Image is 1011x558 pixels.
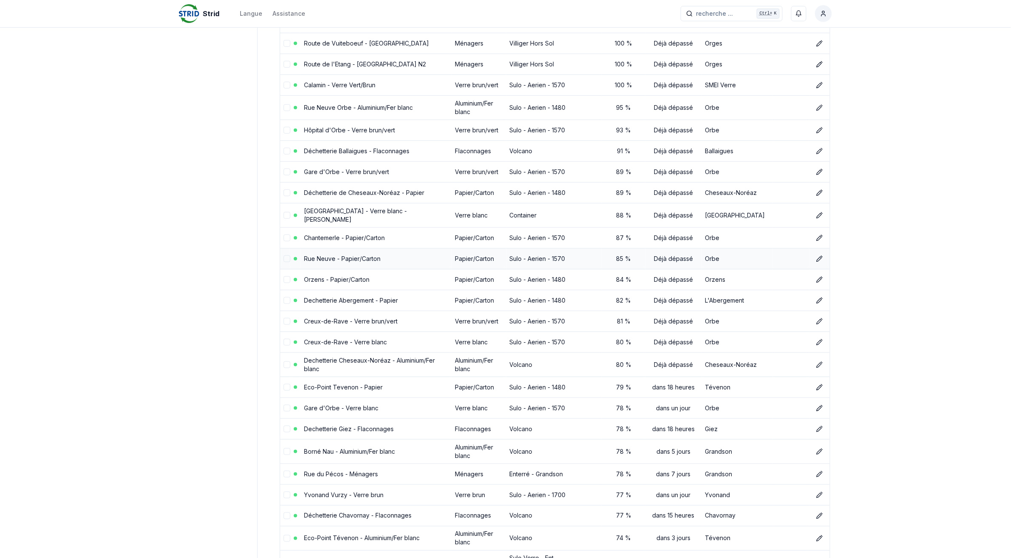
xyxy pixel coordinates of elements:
td: Ménagers [452,54,506,74]
td: Sulo - Aerien - 1480 [506,182,602,203]
td: Ménagers [452,33,506,54]
button: select-row [284,40,290,47]
div: Déjà dépassé [649,234,699,242]
td: Cheseaux-Noréaz [702,182,772,203]
td: [GEOGRAPHIC_DATA] [702,203,772,227]
td: Flaconnages [452,140,506,161]
div: 95 % [605,103,642,112]
button: select-row [284,127,290,134]
a: Creux-de-Rave - Verre brun/vert [304,318,398,325]
div: 89 % [605,189,642,197]
a: Hôpital d'Orbe - Verre brun/vert [304,126,395,134]
a: Chantemerle - Papier/Carton [304,234,385,241]
div: Langue [240,9,262,18]
td: Papier/Carton [452,290,506,311]
td: Orbe [702,311,772,332]
div: Déjà dépassé [649,255,699,263]
button: select-row [284,235,290,241]
a: Gare d'Orbe - Verre brun/vert [304,168,389,175]
div: dans un jour [649,404,699,412]
td: Yvonand [702,484,772,505]
td: Sulo - Aerien - 1570 [506,398,602,418]
img: Strid Logo [179,3,199,24]
div: Déjà dépassé [649,189,699,197]
div: 93 % [605,126,642,134]
div: 78 % [605,447,642,456]
td: Sulo - Aerien - 1700 [506,484,602,505]
button: select-row [284,384,290,391]
td: Aluminium/Fer blanc [452,352,506,377]
td: Papier/Carton [452,227,506,248]
div: 79 % [605,383,642,392]
button: select-row [284,492,290,498]
td: Orbe [702,120,772,140]
td: Tévenon [702,377,772,398]
button: select-row [284,318,290,325]
button: select-row [284,297,290,304]
td: Cheseaux-Noréaz [702,352,772,377]
button: select-row [284,189,290,196]
div: Déjà dépassé [649,60,699,69]
td: Sulo - Aerien - 1570 [506,227,602,248]
a: Dechetterie Abergement - Papier [304,297,398,304]
div: 78 % [605,425,642,433]
td: Volcano [506,526,602,550]
div: 87 % [605,234,642,242]
td: Sulo - Aerien - 1480 [506,95,602,120]
td: Ménagers [452,464,506,484]
a: Assistance [273,9,305,19]
td: Aluminium/Fer blanc [452,526,506,550]
button: select-row [284,212,290,219]
td: Tévenon [702,526,772,550]
div: 82 % [605,296,642,305]
button: select-row [284,82,290,89]
button: recherche ...Ctrl+K [681,6,783,21]
div: 100 % [605,39,642,48]
button: select-row [284,104,290,111]
div: Déjà dépassé [649,126,699,134]
td: Chavornay [702,505,772,526]
td: Sulo - Aerien - 1570 [506,161,602,182]
div: Déjà dépassé [649,147,699,155]
button: select-row [284,535,290,542]
div: 85 % [605,255,642,263]
td: Orges [702,54,772,74]
a: Dechetterie Cheseaux-Noréaz - Aluminium/Fer blanc [304,357,435,372]
div: dans un jour [649,491,699,499]
td: Papier/Carton [452,269,506,290]
div: 100 % [605,81,642,89]
td: Sulo - Aerien - 1480 [506,377,602,398]
td: Grandson [702,439,772,464]
button: select-row [284,426,290,432]
div: 80 % [605,361,642,369]
div: 100 % [605,60,642,69]
div: dans 15 heures [649,512,699,520]
td: Verre brun [452,484,506,505]
td: Giez [702,418,772,439]
td: Flaconnages [452,418,506,439]
div: Déjà dépassé [649,168,699,176]
button: select-row [284,361,290,368]
span: recherche ... [696,9,733,18]
a: Calamin - Verre Vert/Brun [304,81,375,89]
a: Orzens - Papier/Carton [304,276,369,283]
button: select-row [284,471,290,478]
a: Déchetterie Chavornay - Flaconnages [304,512,412,519]
td: Verre blanc [452,398,506,418]
a: Déchetterie de Cheseaux-Noréaz - Papier [304,189,424,196]
td: Orbe [702,95,772,120]
div: Déjà dépassé [649,81,699,89]
div: 77 % [605,512,642,520]
div: 91 % [605,147,642,155]
td: Enterré - Grandson [506,464,602,484]
div: dans 3 jours [649,534,699,543]
div: Déjà dépassé [649,361,699,369]
td: SMEI Verre [702,74,772,95]
td: Aluminium/Fer blanc [452,95,506,120]
td: Orbe [702,248,772,269]
button: select-row [284,148,290,155]
div: dans 7 jours [649,470,699,478]
div: dans 18 heures [649,383,699,392]
a: Rue Neuve Orbe - Aluminium/Fer blanc [304,104,413,111]
td: Verre brun/vert [452,161,506,182]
